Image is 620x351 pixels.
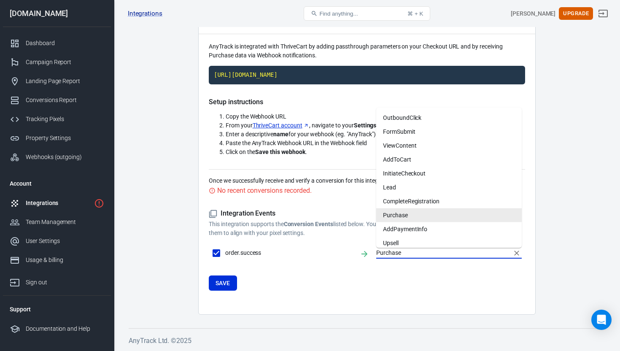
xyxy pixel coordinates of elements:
[354,122,472,129] strong: Settings > API & Webhooks > Webhooks area
[376,194,522,208] li: CompleteRegistration
[376,181,522,194] li: Lead
[376,236,522,250] li: Upsell
[273,131,288,138] strong: name
[376,167,522,181] li: InitiateCheckout
[94,198,104,208] svg: 1 networks not verified yet
[26,278,104,287] div: Sign out
[3,129,111,148] a: Property Settings
[376,208,522,222] li: Purchase
[3,213,111,232] a: Team Management
[26,115,104,124] div: Tracking Pixels
[3,173,111,194] li: Account
[304,6,430,21] button: Find anything...⌘ + K
[26,96,104,105] div: Conversions Report
[593,3,613,24] a: Sign out
[26,237,104,246] div: User Settings
[3,72,111,91] a: Landing Page Report
[255,148,305,155] strong: Save this webhook
[3,34,111,53] a: Dashboard
[26,39,104,48] div: Dashboard
[376,222,522,236] li: AddPaymentInfo
[3,194,111,213] a: Integrations
[284,221,333,227] strong: Conversion Events
[511,9,555,18] div: Account id: Ghki4vdQ
[3,10,111,17] div: [DOMAIN_NAME]
[376,139,522,153] li: ViewContent
[3,110,111,129] a: Tracking Pixels
[225,248,353,257] span: order.success
[591,310,612,330] div: Open Intercom Messenger
[319,11,358,17] span: Find anything...
[26,134,104,143] div: Property Settings
[376,248,509,258] input: Purchase
[128,9,162,18] a: Integrations
[559,7,593,20] button: Upgrade
[253,121,309,130] a: ThriveCart account
[3,232,111,251] a: User Settings
[217,185,311,196] div: No recent conversions recorded.
[26,256,104,265] div: Usage & billing
[3,299,111,319] li: Support
[129,335,605,346] h6: AnyTrack Ltd. © 2025
[376,111,522,125] li: OutboundClick
[3,53,111,72] a: Campaign Report
[376,125,522,139] li: FormSubmit
[209,275,237,291] button: Save
[226,131,376,138] span: Enter a descriptive for your webhook (eg. "AnyTrack")
[226,148,307,155] span: Click on the .
[3,251,111,270] a: Usage & billing
[3,148,111,167] a: Webhooks (outgoing)
[226,113,286,120] span: Copy the Webhook URL
[26,199,91,208] div: Integrations
[26,153,104,162] div: Webhooks (outgoing)
[26,218,104,227] div: Team Management
[209,220,525,238] p: This integration supports the listed below. You have the flexibility to disable certain events or...
[376,153,522,167] li: AddToCart
[226,122,473,129] span: From your , navigate to your .
[26,324,104,333] div: Documentation and Help
[511,247,523,259] button: Clear
[407,11,423,17] div: ⌘ + K
[209,209,525,218] h5: Integration Events
[3,91,111,110] a: Conversions Report
[209,176,525,185] p: Once we successfully receive and verify a conversion for this integration, we will set its status...
[209,66,525,84] code: Click to copy
[209,42,525,60] p: AnyTrack is integrated with ThriveCart by adding passthrough parameters on your Checkout URL and ...
[3,270,111,292] a: Sign out
[26,77,104,86] div: Landing Page Report
[226,140,367,146] span: Paste the AnyTrack Webhook URL in the Webhook field
[26,58,104,67] div: Campaign Report
[209,98,525,106] h5: Setup instructions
